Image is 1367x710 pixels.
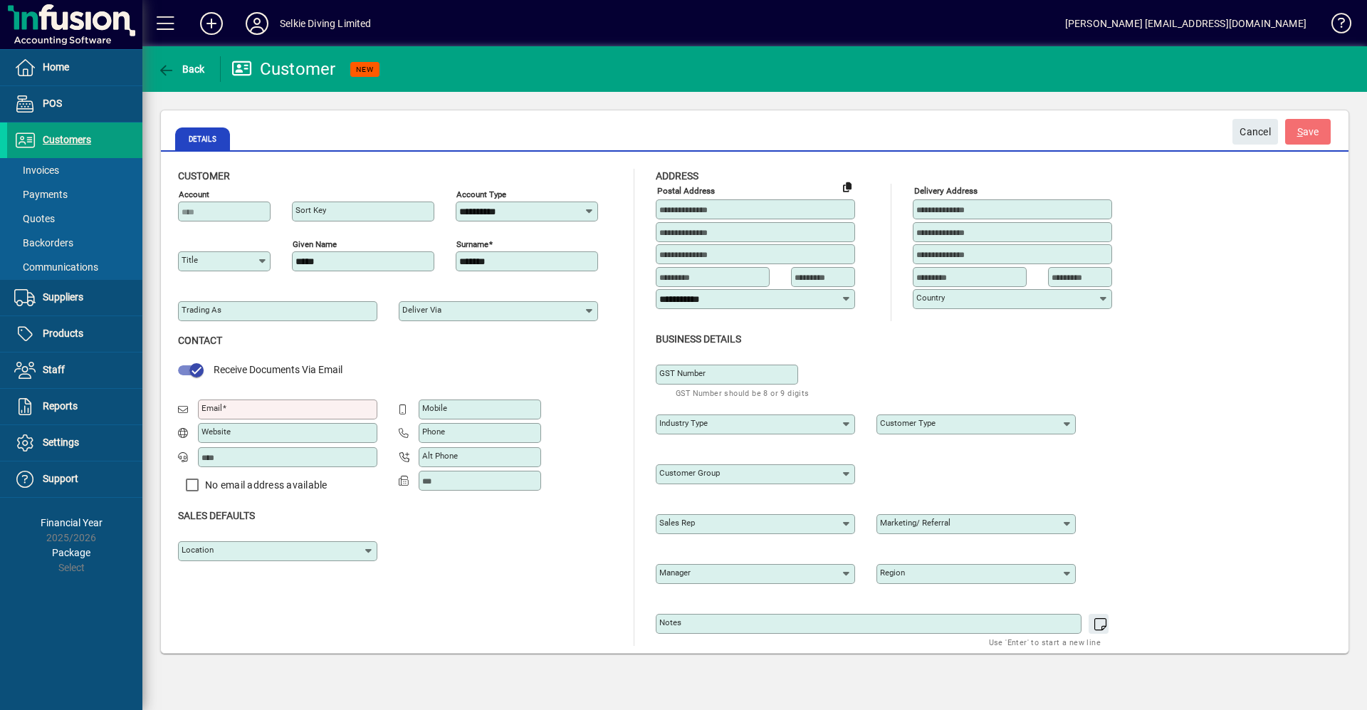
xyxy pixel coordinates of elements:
button: Save [1285,119,1331,145]
a: Payments [7,182,142,207]
span: POS [43,98,62,109]
mat-label: Notes [659,617,681,627]
a: POS [7,86,142,122]
mat-label: Trading as [182,305,221,315]
span: Support [43,473,78,484]
a: Reports [7,389,142,424]
mat-label: Region [880,568,905,578]
mat-label: Surname [456,239,488,249]
span: Back [157,63,205,75]
span: Products [43,328,83,339]
mat-label: Alt Phone [422,451,458,461]
span: Invoices [14,165,59,176]
mat-label: Account [179,189,209,199]
a: Home [7,50,142,85]
div: Customer [231,58,336,80]
mat-label: Account Type [456,189,506,199]
div: Selkie Diving Limited [280,12,372,35]
mat-label: Sort key [295,205,326,215]
a: Communications [7,255,142,279]
mat-label: Marketing/ Referral [880,518,950,528]
mat-label: Country [916,293,945,303]
a: Support [7,461,142,497]
span: S [1297,126,1303,137]
span: Customers [43,134,91,145]
mat-label: GST Number [659,368,706,378]
mat-label: Customer group [659,468,720,478]
app-page-header-button: Back [142,56,221,82]
a: Quotes [7,207,142,231]
span: Backorders [14,237,73,249]
a: Suppliers [7,280,142,315]
span: Customer [178,170,230,182]
mat-label: Title [182,255,198,265]
span: Contact [178,335,222,346]
mat-hint: GST Number should be 8 or 9 digits [676,385,810,401]
span: ave [1297,120,1319,144]
button: Add [189,11,234,36]
mat-label: Email [201,403,222,413]
span: Payments [14,189,68,200]
span: Settings [43,437,79,448]
a: Invoices [7,158,142,182]
span: Details [175,127,230,150]
mat-hint: Use 'Enter' to start a new line [989,634,1101,650]
span: Suppliers [43,291,83,303]
span: Package [52,547,90,558]
label: No email address available [202,478,328,492]
span: Home [43,61,69,73]
mat-label: Phone [422,427,445,437]
span: Address [656,170,698,182]
a: Settings [7,425,142,461]
mat-label: Deliver via [402,305,441,315]
mat-label: Website [201,427,231,437]
mat-label: Given name [293,239,337,249]
span: Financial Year [41,517,103,528]
span: Communications [14,261,98,273]
mat-label: Mobile [422,403,447,413]
span: Receive Documents Via Email [214,364,342,375]
button: Profile [234,11,280,36]
button: Back [154,56,209,82]
mat-label: Location [182,545,214,555]
mat-label: Customer type [880,418,936,428]
span: Sales defaults [178,510,255,521]
span: Quotes [14,213,55,224]
button: Cancel [1232,119,1278,145]
a: Backorders [7,231,142,255]
span: Reports [43,400,78,412]
span: NEW [356,65,374,74]
div: [PERSON_NAME] [EMAIL_ADDRESS][DOMAIN_NAME] [1065,12,1306,35]
mat-label: Sales rep [659,518,695,528]
a: Knowledge Base [1321,3,1349,49]
span: Staff [43,364,65,375]
a: Staff [7,353,142,388]
button: Copy to Delivery address [836,175,859,198]
span: Business details [656,333,741,345]
a: Products [7,316,142,352]
mat-label: Industry type [659,418,708,428]
span: Cancel [1240,120,1271,144]
mat-label: Manager [659,568,691,578]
